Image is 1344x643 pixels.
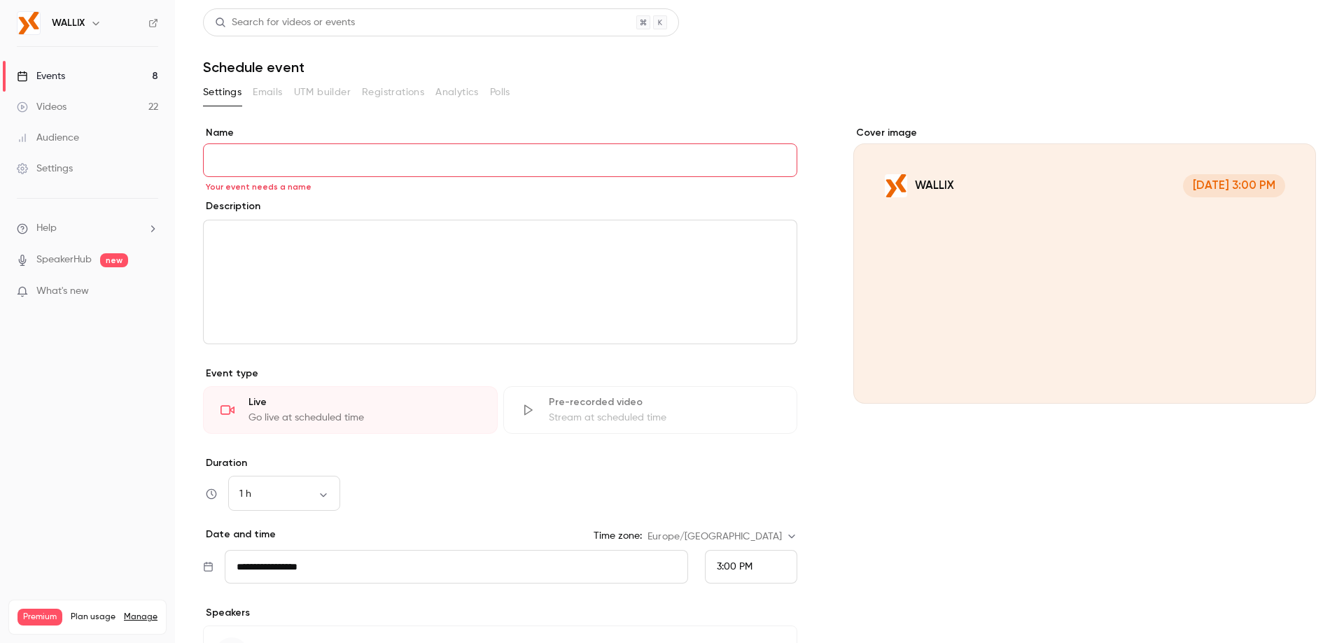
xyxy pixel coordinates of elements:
[203,81,241,104] button: Settings
[141,285,158,298] iframe: Noticeable Trigger
[203,367,797,381] p: Event type
[248,395,480,409] div: Live
[549,395,780,409] div: Pre-recorded video
[204,220,797,344] div: editor
[36,221,57,236] span: Help
[17,221,158,236] li: help-dropdown-opener
[717,562,752,572] span: 3:00 PM
[17,162,73,176] div: Settings
[52,16,85,30] h6: WALLIX
[490,85,510,100] span: Polls
[203,606,797,620] p: Speakers
[203,456,797,470] label: Duration
[294,85,351,100] span: UTM builder
[36,253,92,267] a: SpeakerHub
[203,126,797,140] label: Name
[124,612,157,623] a: Manage
[362,85,424,100] span: Registrations
[228,487,340,501] div: 1 h
[17,100,66,114] div: Videos
[17,12,40,34] img: WALLIX
[17,131,79,145] div: Audience
[853,126,1316,140] label: Cover image
[206,181,311,192] span: Your event needs a name
[203,220,797,344] section: description
[647,530,797,544] div: Europe/[GEOGRAPHIC_DATA]
[203,199,260,213] label: Description
[253,85,282,100] span: Emails
[435,85,479,100] span: Analytics
[248,411,480,425] div: Go live at scheduled time
[215,15,355,30] div: Search for videos or events
[36,284,89,299] span: What's new
[203,59,1316,76] h1: Schedule event
[17,609,62,626] span: Premium
[549,411,780,425] div: Stream at scheduled time
[503,386,798,434] div: Pre-recorded videoStream at scheduled time
[225,550,688,584] input: Tue, Feb 17, 2026
[203,528,276,542] p: Date and time
[71,612,115,623] span: Plan usage
[17,69,65,83] div: Events
[203,386,498,434] div: LiveGo live at scheduled time
[100,253,128,267] span: new
[594,529,642,543] label: Time zone:
[853,126,1316,404] section: Cover image
[705,550,797,584] div: From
